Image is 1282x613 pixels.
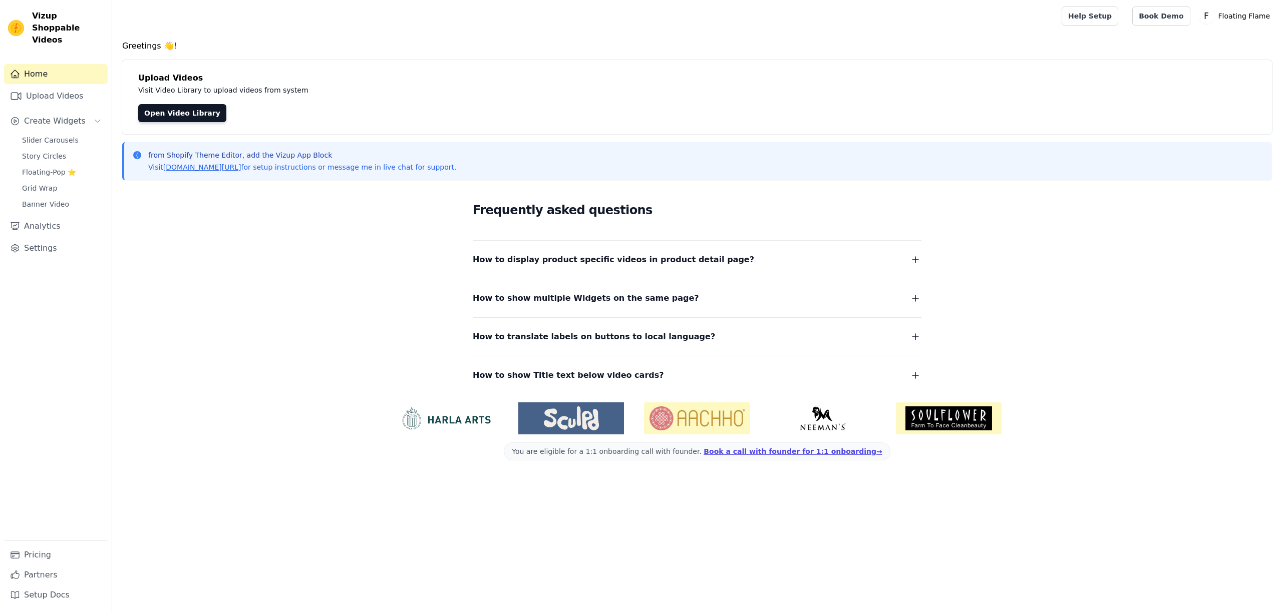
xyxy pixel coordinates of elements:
img: Sculpd US [518,406,624,430]
button: How to show Title text below video cards? [473,368,921,382]
a: Slider Carousels [16,133,108,147]
span: How to display product specific videos in product detail page? [473,253,754,267]
img: HarlaArts [393,406,498,430]
button: How to display product specific videos in product detail page? [473,253,921,267]
p: from Shopify Theme Editor, add the Vizup App Block [148,150,456,160]
button: F Floating Flame [1198,7,1274,25]
a: Story Circles [16,149,108,163]
a: Upload Videos [4,86,108,106]
a: Floating-Pop ⭐ [16,165,108,179]
a: Home [4,64,108,84]
p: Visit Video Library to upload videos from system [138,84,587,96]
a: Partners [4,565,108,585]
a: Book Demo [1132,7,1190,26]
button: Create Widgets [4,111,108,131]
a: [DOMAIN_NAME][URL] [163,163,241,171]
span: Grid Wrap [22,183,57,193]
p: Floating Flame [1214,7,1274,25]
span: Banner Video [22,199,69,209]
p: Visit for setup instructions or message me in live chat for support. [148,162,456,172]
a: Banner Video [16,197,108,211]
a: Open Video Library [138,104,226,122]
span: Slider Carousels [22,135,79,145]
img: Vizup [8,20,24,36]
span: How to show multiple Widgets on the same page? [473,291,699,305]
a: Grid Wrap [16,181,108,195]
button: How to translate labels on buttons to local language? [473,330,921,344]
a: Setup Docs [4,585,108,605]
img: Soulflower [896,402,1002,434]
h2: Frequently asked questions [473,200,921,220]
a: Book a call with founder for 1:1 onboarding [704,447,882,455]
img: Neeman's [770,406,876,430]
span: Create Widgets [24,115,86,127]
span: Floating-Pop ⭐ [22,167,76,177]
span: Story Circles [22,151,66,161]
a: Settings [4,238,108,258]
a: Help Setup [1062,7,1118,26]
a: Pricing [4,545,108,565]
span: How to show Title text below video cards? [473,368,664,382]
img: Aachho [644,402,750,434]
h4: Upload Videos [138,72,1256,84]
span: Vizup Shoppable Videos [32,10,104,46]
button: How to show multiple Widgets on the same page? [473,291,921,305]
text: F [1204,11,1209,21]
a: Analytics [4,216,108,236]
span: How to translate labels on buttons to local language? [473,330,715,344]
h4: Greetings 👋! [122,40,1272,52]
